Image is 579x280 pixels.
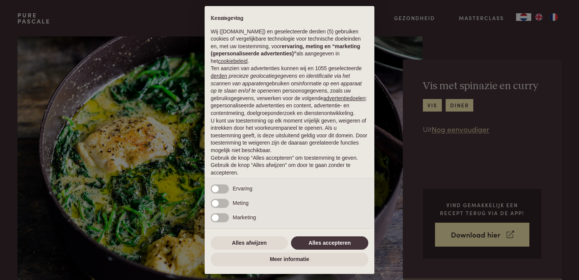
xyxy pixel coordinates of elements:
em: precieze geolocatiegegevens en identificatie via het scannen van apparaten [211,73,350,87]
h2: Kennisgeving [211,15,368,22]
button: advertentiedoelen [323,95,365,102]
p: Wij ([DOMAIN_NAME]) en geselecteerde derden (5) gebruiken cookies of vergelijkbare technologie vo... [211,28,368,65]
span: Marketing [233,214,256,220]
p: U kunt uw toestemming op elk moment vrijelijk geven, weigeren of intrekken door het voorkeurenpan... [211,117,368,154]
span: Ervaring [233,186,252,192]
p: Ten aanzien van advertenties kunnen wij en 1055 geselecteerde gebruiken om en persoonsgegevens, z... [211,65,368,117]
button: Meer informatie [211,253,368,266]
span: Meting [233,200,249,206]
strong: ervaring, meting en “marketing (gepersonaliseerde advertenties)” [211,43,360,57]
button: Alles afwijzen [211,236,288,250]
em: informatie op een apparaat op te slaan en/of te openen [211,80,362,94]
p: Gebruik de knop “Alles accepteren” om toestemming te geven. Gebruik de knop “Alles afwijzen” om d... [211,154,368,177]
button: derden [211,72,227,80]
button: Alles accepteren [291,236,368,250]
a: cookiebeleid [218,58,247,64]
